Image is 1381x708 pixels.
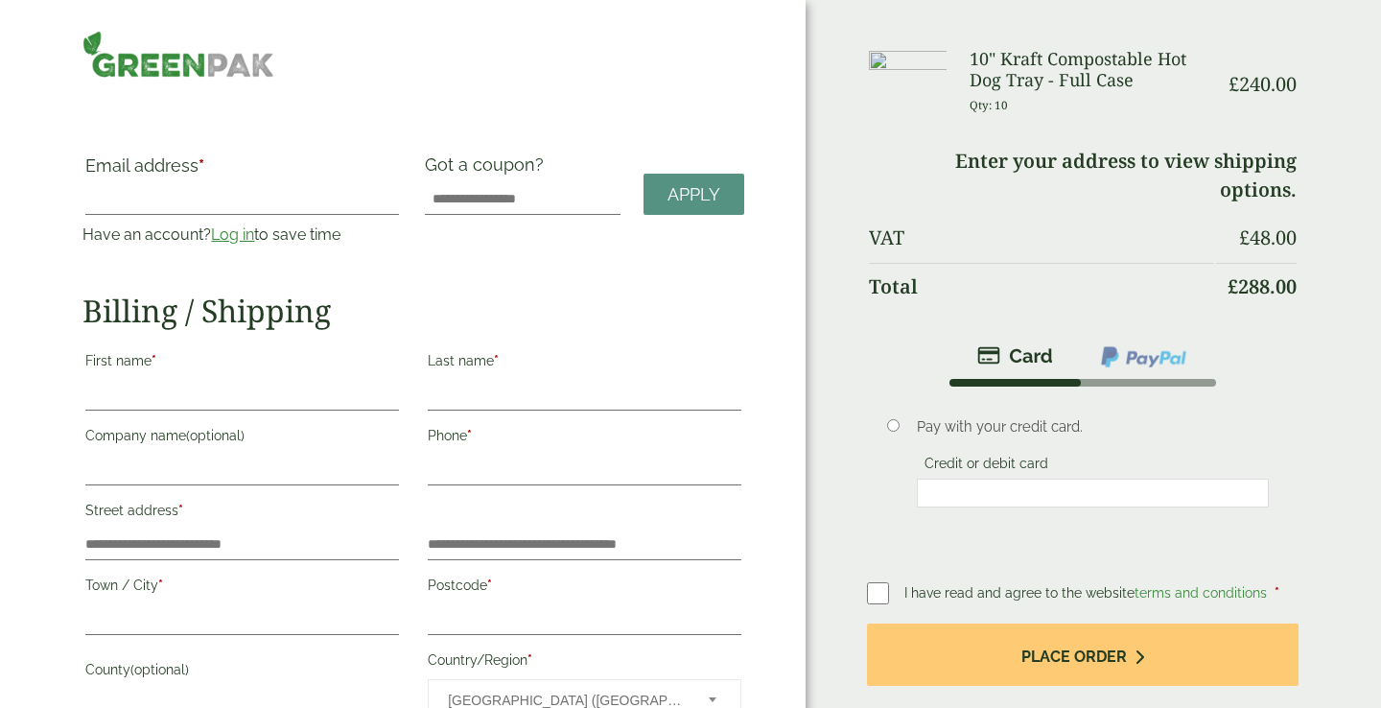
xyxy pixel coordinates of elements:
abbr: required [527,652,532,668]
abbr: required [1275,585,1279,601]
label: County [85,656,399,689]
img: GreenPak Supplies [82,31,274,78]
bdi: 288.00 [1228,273,1297,299]
label: Last name [428,347,741,380]
abbr: required [487,578,492,593]
abbr: required [178,503,183,518]
abbr: required [199,155,204,176]
span: I have read and agree to the website [904,585,1271,601]
label: Got a coupon? [425,154,551,184]
small: Qty: 10 [970,98,1008,112]
p: Pay with your credit card. [917,416,1269,437]
button: Place order [867,624,1299,686]
img: stripe.png [977,344,1053,367]
h3: 10" Kraft Compostable Hot Dog Tray - Full Case [970,49,1214,90]
span: (optional) [130,662,189,677]
label: Postcode [428,572,741,604]
span: £ [1229,71,1239,97]
label: Town / City [85,572,399,604]
td: Enter your address to view shipping options. [869,138,1297,213]
label: First name [85,347,399,380]
span: £ [1239,224,1250,250]
label: Company name [85,422,399,455]
bdi: 48.00 [1239,224,1297,250]
label: Phone [428,422,741,455]
img: ppcp-gateway.png [1099,344,1188,369]
a: terms and conditions [1135,585,1267,601]
label: Street address [85,497,399,530]
label: Email address [85,157,399,184]
label: Country/Region [428,647,741,679]
p: Have an account? to save time [82,224,402,247]
h2: Billing / Shipping [82,293,744,329]
span: £ [1228,273,1238,299]
a: Apply [644,174,744,215]
th: Total [869,263,1214,310]
label: Credit or debit card [917,456,1056,477]
iframe: Secure payment input frame [923,484,1263,502]
abbr: required [494,353,499,368]
span: Apply [667,184,720,205]
abbr: required [158,578,163,593]
bdi: 240.00 [1229,71,1297,97]
span: (optional) [186,428,245,443]
abbr: required [467,428,472,443]
th: VAT [869,215,1214,261]
a: Log in [211,225,254,244]
abbr: required [152,353,156,368]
